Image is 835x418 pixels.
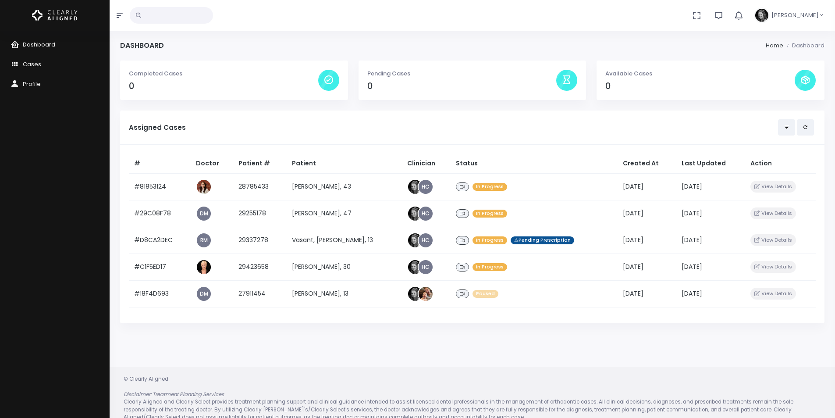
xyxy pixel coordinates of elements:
td: 29337278 [233,227,286,254]
span: Cases [23,60,41,68]
span: [PERSON_NAME] [771,11,819,20]
td: 29255178 [233,200,286,227]
td: #C1F5ED17 [129,254,191,280]
td: 29423658 [233,254,286,280]
p: Available Cases [605,69,795,78]
span: [DATE] [682,236,702,244]
button: View Details [750,207,796,219]
li: Dashboard [783,41,824,50]
span: [DATE] [682,209,702,218]
td: #D8CA2DEC [129,227,191,254]
h4: 0 [605,81,795,91]
li: Home [766,41,783,50]
th: Status [451,154,618,174]
td: [PERSON_NAME], 47 [287,200,402,227]
td: [PERSON_NAME], 13 [287,280,402,307]
h4: Dashboard [120,41,164,50]
a: RM [197,233,211,247]
span: [DATE] [623,236,643,244]
button: View Details [750,181,796,193]
td: #29C08F78 [129,200,191,227]
h5: Assigned Cases [129,124,778,132]
span: In Progress [473,183,507,191]
td: [PERSON_NAME], 43 [287,173,402,200]
button: View Details [750,288,796,300]
td: #18F4D693 [129,280,191,307]
th: Clinician [402,154,451,174]
img: Logo Horizontal [32,6,78,25]
button: View Details [750,234,796,246]
span: [DATE] [623,182,643,191]
span: [DATE] [682,182,702,191]
h4: 0 [367,81,557,91]
span: Profile [23,80,41,88]
h4: 0 [129,81,318,91]
p: Completed Cases [129,69,318,78]
span: Dashboard [23,40,55,49]
span: In Progress [473,263,507,272]
span: [DATE] [682,289,702,298]
p: Pending Cases [367,69,557,78]
th: Patient # [233,154,286,174]
td: #81853124 [129,173,191,200]
span: [DATE] [623,209,643,218]
span: In Progress [473,236,507,245]
button: View Details [750,261,796,273]
span: In Progress [473,210,507,218]
em: Disclaimer: Treatment Planning Services [124,391,224,398]
span: Paused [473,290,498,298]
span: [DATE] [623,262,643,271]
th: Last Updated [676,154,746,174]
span: [DATE] [682,262,702,271]
a: HC [419,260,433,274]
a: DM [197,287,211,301]
th: # [129,154,191,174]
th: Patient [287,154,402,174]
span: [DATE] [623,289,643,298]
a: DM [197,207,211,221]
span: ⚠Pending Prescription [511,236,574,245]
a: HC [419,207,433,221]
td: 28785433 [233,173,286,200]
td: [PERSON_NAME], 30 [287,254,402,280]
a: HC [419,233,433,247]
th: Created At [618,154,676,174]
a: HC [419,180,433,194]
td: Vasant, [PERSON_NAME], 13 [287,227,402,254]
th: Action [745,154,816,174]
img: Header Avatar [754,7,770,23]
td: 27911454 [233,280,286,307]
th: Doctor [191,154,233,174]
